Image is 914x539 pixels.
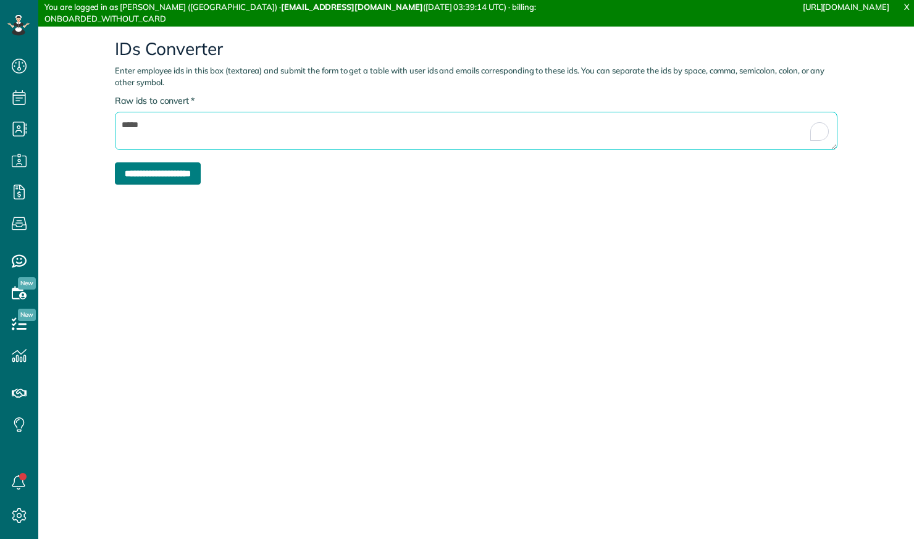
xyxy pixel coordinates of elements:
[115,40,837,59] h2: IDs Converter
[803,2,889,12] a: [URL][DOMAIN_NAME]
[115,94,195,107] label: Raw ids to convert
[115,112,837,150] textarea: To enrich screen reader interactions, please activate Accessibility in Grammarly extension settings
[18,277,36,290] span: New
[281,2,423,12] strong: [EMAIL_ADDRESS][DOMAIN_NAME]
[18,309,36,321] span: New
[115,65,837,88] p: Enter employee ids in this box (textarea) and submit the form to get a table with user ids and em...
